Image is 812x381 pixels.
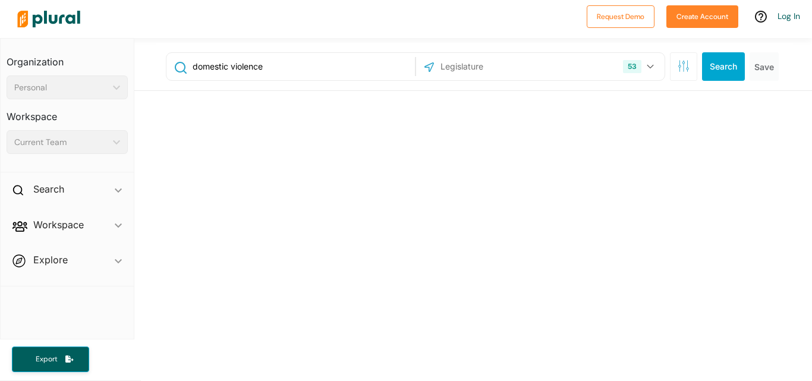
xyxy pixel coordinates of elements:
[623,60,641,73] div: 53
[702,52,745,81] button: Search
[27,354,65,364] span: Export
[778,11,800,21] a: Log In
[666,5,738,28] button: Create Account
[14,81,108,94] div: Personal
[666,10,738,22] a: Create Account
[678,60,690,70] span: Search Filters
[750,52,779,81] button: Save
[191,55,412,78] input: Enter keywords, bill # or legislator name
[587,5,654,28] button: Request Demo
[12,347,89,372] button: Export
[7,99,128,125] h3: Workspace
[14,136,108,149] div: Current Team
[618,55,662,78] button: 53
[7,45,128,71] h3: Organization
[439,55,566,78] input: Legislature
[33,182,64,196] h2: Search
[587,10,654,22] a: Request Demo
